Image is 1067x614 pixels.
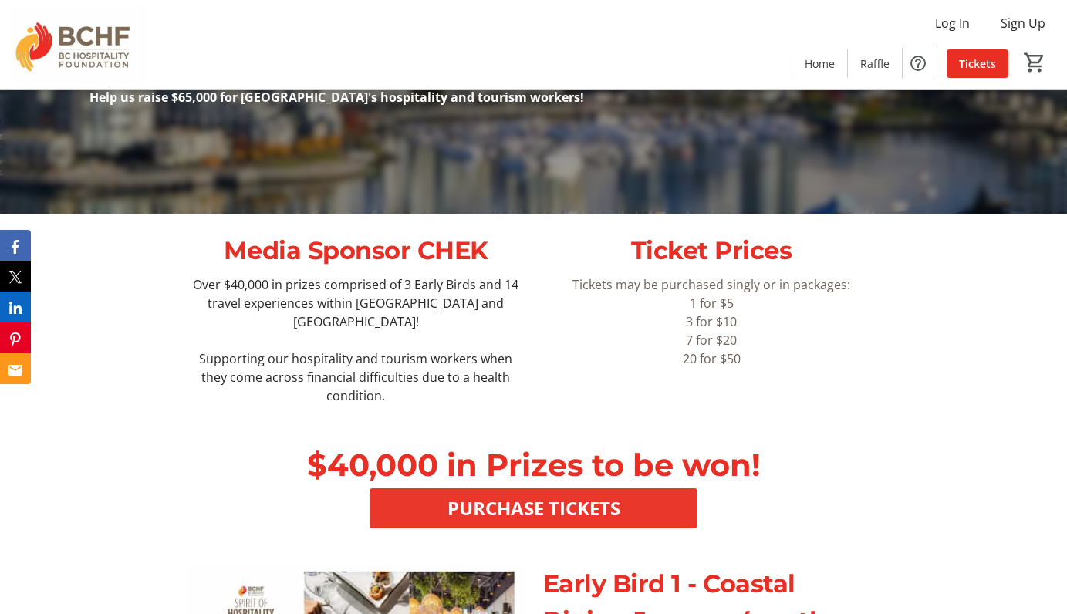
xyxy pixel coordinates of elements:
[903,48,934,79] button: Help
[935,14,970,32] span: Log In
[1021,49,1048,76] button: Cart
[959,56,996,72] span: Tickets
[1001,14,1045,32] span: Sign Up
[686,332,737,349] span: 7 for $20
[683,350,741,367] span: 20 for $50
[686,313,737,330] span: 3 for $10
[805,56,835,72] span: Home
[187,349,525,405] p: Supporting our hospitality and tourism workers when they come across financial difficulties due t...
[792,49,847,78] a: Home
[923,11,982,35] button: Log In
[447,494,620,522] span: PURCHASE TICKETS
[187,232,525,269] p: Media Sponsor CHEK
[187,275,525,331] p: Over $40,000 in prizes comprised of 3 Early Birds and 14 travel experiences within [GEOGRAPHIC_DA...
[197,442,871,488] p: $40,000 in Prizes to be won!
[690,295,734,312] span: 1 for $5
[89,89,584,106] strong: Help us raise $65,000 for [GEOGRAPHIC_DATA]'s hospitality and tourism workers!
[543,232,880,269] p: Ticket Prices
[848,49,902,78] a: Raffle
[947,49,1008,78] a: Tickets
[572,276,850,293] span: Tickets may be purchased singly or in packages:
[988,11,1058,35] button: Sign Up
[370,488,697,528] button: PURCHASE TICKETS
[9,6,147,83] img: BC Hospitality Foundation's Logo
[860,56,890,72] span: Raffle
